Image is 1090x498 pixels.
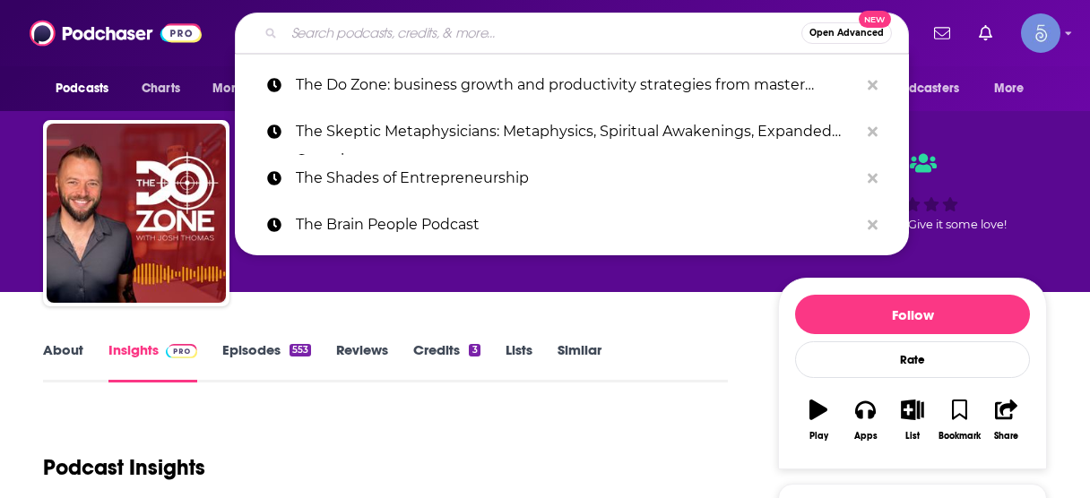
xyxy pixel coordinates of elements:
[927,18,957,48] a: Show notifications dropdown
[795,295,1030,334] button: Follow
[861,72,985,106] button: open menu
[889,388,936,452] button: List
[166,344,197,358] img: Podchaser Pro
[47,124,226,303] img: The Do Zone: business growth and productivity strategies from master entrepreneurs
[939,431,981,442] div: Bookmark
[1021,13,1060,53] img: User Profile
[235,155,909,202] a: The Shades of Entrepreneurship
[212,76,276,101] span: Monitoring
[235,108,909,155] a: The Skeptic Metaphysicians: Metaphysics, Spiritual Awakenings, Expanded Consciousness
[469,344,480,356] div: 3
[809,431,828,442] div: Play
[222,341,311,382] a: Episodes553
[108,341,197,382] a: InsightsPodchaser Pro
[982,72,1047,106] button: open menu
[842,388,888,452] button: Apps
[795,388,842,452] button: Play
[1021,13,1060,53] button: Show profile menu
[43,341,83,382] a: About
[558,341,601,382] a: Similar
[818,218,1007,231] span: Good podcast? Give it some love!
[284,19,801,47] input: Search podcasts, credits, & more...
[43,454,205,481] h1: Podcast Insights
[43,72,132,106] button: open menu
[30,16,202,50] img: Podchaser - Follow, Share and Rate Podcasts
[795,341,1030,378] div: Rate
[983,388,1030,452] button: Share
[859,11,891,28] span: New
[235,13,909,54] div: Search podcasts, credits, & more...
[778,136,1047,247] div: Good podcast? Give it some love!
[142,76,180,101] span: Charts
[905,431,920,442] div: List
[296,108,859,155] p: The Skeptic Metaphysicians: Metaphysics, Spiritual Awakenings, Expanded Consciousness
[200,72,299,106] button: open menu
[873,76,959,101] span: For Podcasters
[972,18,999,48] a: Show notifications dropdown
[235,202,909,248] a: The Brain People Podcast
[235,62,909,108] a: The Do Zone: business growth and productivity strategies from master entrepreneurs
[336,341,388,382] a: Reviews
[413,341,480,382] a: Credits3
[994,431,1018,442] div: Share
[296,62,859,108] p: The Do Zone: business growth and productivity strategies from master entrepreneurs
[290,344,311,356] div: 553
[506,341,532,382] a: Lists
[994,76,1025,101] span: More
[1021,13,1060,53] span: Logged in as Spiral5-G1
[56,76,108,101] span: Podcasts
[936,388,982,452] button: Bookmark
[296,155,859,202] p: The Shades of Entrepreneurship
[296,202,859,248] p: The Brain People Podcast
[809,29,884,38] span: Open Advanced
[801,22,892,44] button: Open AdvancedNew
[854,431,878,442] div: Apps
[130,72,191,106] a: Charts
